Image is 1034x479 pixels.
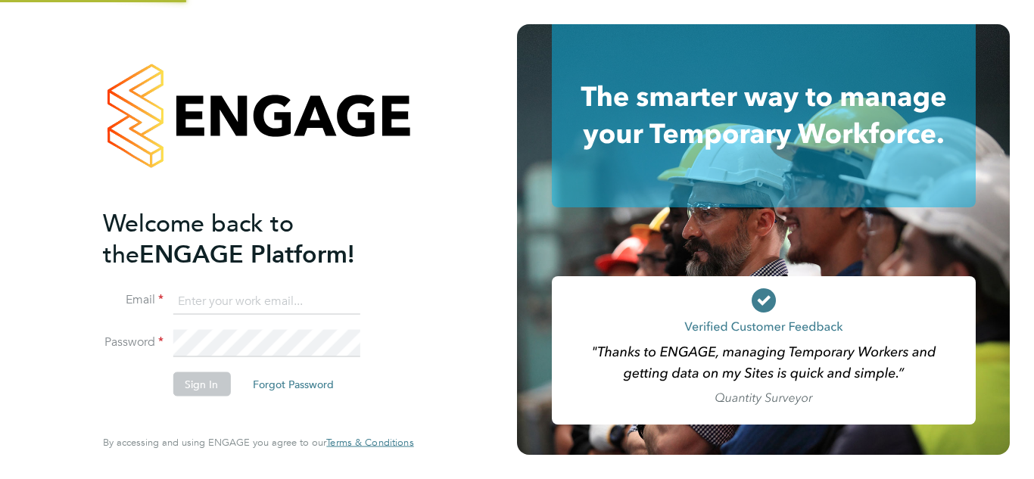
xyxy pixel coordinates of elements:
h2: ENGAGE Platform! [103,207,398,269]
input: Enter your work email... [173,288,360,315]
label: Email [103,292,164,308]
button: Sign In [173,372,230,397]
span: Welcome back to the [103,208,294,269]
span: Terms & Conditions [326,436,413,449]
button: Forgot Password [241,372,346,397]
span: By accessing and using ENGAGE you agree to our [103,436,413,449]
label: Password [103,334,164,350]
a: Terms & Conditions [326,437,413,449]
